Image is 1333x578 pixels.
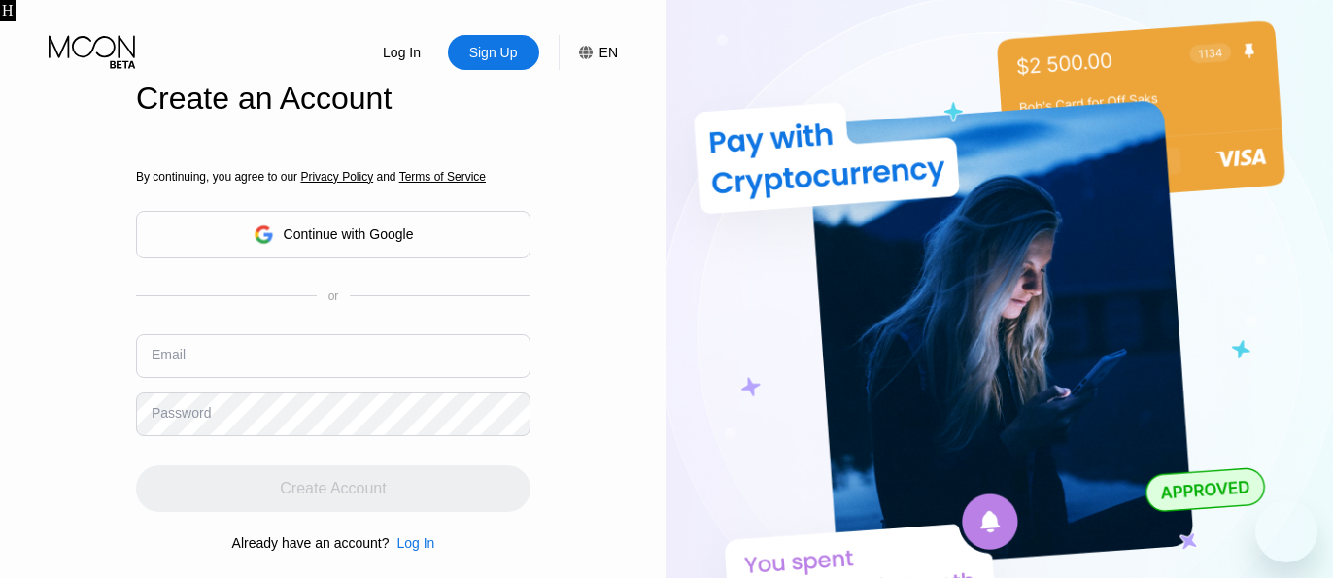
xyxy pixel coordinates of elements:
div: Log In [381,43,423,62]
div: By continuing, you agree to our [136,170,530,184]
div: Sign Up [448,35,539,70]
span: and [373,170,399,184]
div: Create an Account [136,81,530,117]
div: EN [559,35,618,70]
div: Continue with Google [284,226,414,242]
div: Sign Up [467,43,520,62]
span: Privacy Policy [300,170,373,184]
span: Terms of Service [399,170,486,184]
div: Continue with Google [136,211,530,258]
div: Log In [389,535,434,551]
div: Password [152,405,211,421]
iframe: Button to launch messaging window [1255,500,1317,562]
div: Log In [357,35,448,70]
div: or [328,289,339,303]
a: H [2,2,14,18]
div: EN [599,45,618,60]
div: Email [152,347,186,362]
div: Log In [396,535,434,551]
div: Already have an account? [232,535,390,551]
